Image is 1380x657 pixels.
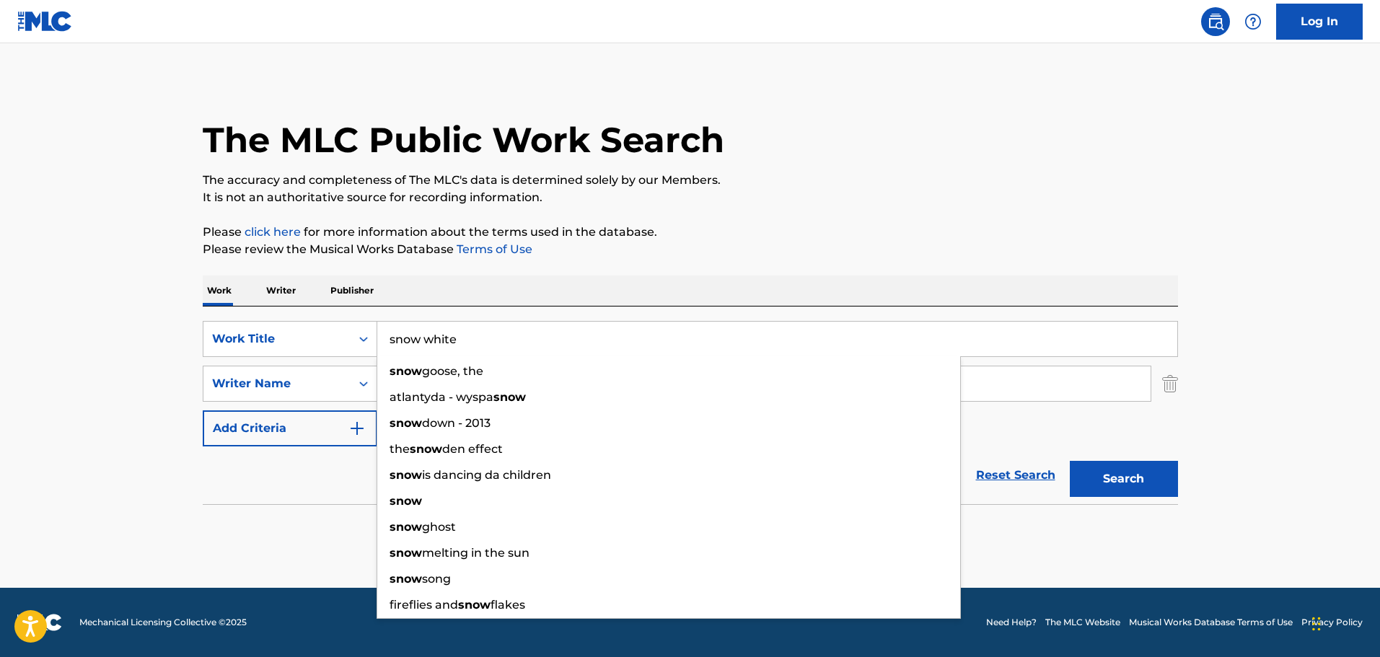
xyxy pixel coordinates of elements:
strong: snow [390,416,422,430]
p: Please review the Musical Works Database [203,241,1178,258]
span: atlantyda - wyspa [390,390,493,404]
strong: snow [390,520,422,534]
a: Terms of Use [454,242,532,256]
img: help [1244,13,1262,30]
strong: snow [410,442,442,456]
span: is dancing da children [422,468,551,482]
p: Work [203,275,236,306]
a: Musical Works Database Terms of Use [1129,616,1293,629]
div: Help [1239,7,1267,36]
span: song [422,572,451,586]
strong: snow [390,468,422,482]
div: Work Title [212,330,342,348]
p: Publisher [326,275,378,306]
span: flakes [491,598,525,612]
a: Privacy Policy [1301,616,1363,629]
img: search [1207,13,1224,30]
img: 9d2ae6d4665cec9f34b9.svg [348,420,366,437]
iframe: Chat Widget [1308,588,1380,657]
p: The accuracy and completeness of The MLC's data is determined solely by our Members. [203,172,1178,189]
span: ghost [422,520,456,534]
strong: snow [390,572,422,586]
div: Drag [1312,602,1321,645]
a: click here [245,225,301,239]
img: MLC Logo [17,11,73,32]
a: The MLC Website [1045,616,1120,629]
span: down - 2013 [422,416,491,430]
strong: snow [390,364,422,378]
strong: snow [493,390,526,404]
strong: snow [390,546,422,560]
button: Add Criteria [203,410,377,446]
strong: snow [458,598,491,612]
a: Reset Search [969,459,1063,491]
p: Writer [262,275,300,306]
span: goose, the [422,364,483,378]
img: logo [17,614,62,631]
a: Need Help? [986,616,1037,629]
span: the [390,442,410,456]
a: Log In [1276,4,1363,40]
span: den effect [442,442,503,456]
h1: The MLC Public Work Search [203,118,724,162]
img: Delete Criterion [1162,366,1178,402]
span: fireflies and [390,598,458,612]
a: Public Search [1201,7,1230,36]
strong: snow [390,494,422,508]
form: Search Form [203,321,1178,504]
button: Search [1070,461,1178,497]
span: melting in the sun [422,546,529,560]
div: Writer Name [212,375,342,392]
p: Please for more information about the terms used in the database. [203,224,1178,241]
p: It is not an authoritative source for recording information. [203,189,1178,206]
span: Mechanical Licensing Collective © 2025 [79,616,247,629]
